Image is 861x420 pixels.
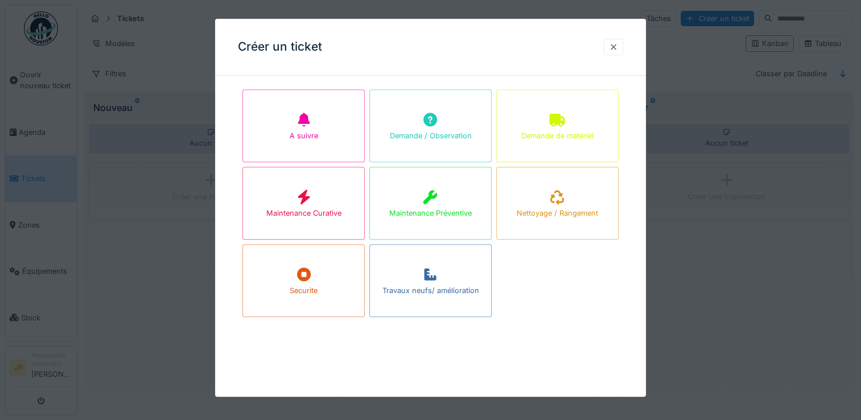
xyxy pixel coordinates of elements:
[266,208,341,219] div: Maintenance Curative
[290,286,318,297] div: Securite
[389,131,471,142] div: Demande / Observation
[517,208,598,219] div: Nettoyage / Rangement
[389,208,472,219] div: Maintenance Préventive
[382,286,479,297] div: Travaux neufs/ amélioration
[290,131,318,142] div: A suivre
[521,131,594,142] div: Demande de materiel
[238,40,322,54] h3: Créer un ticket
